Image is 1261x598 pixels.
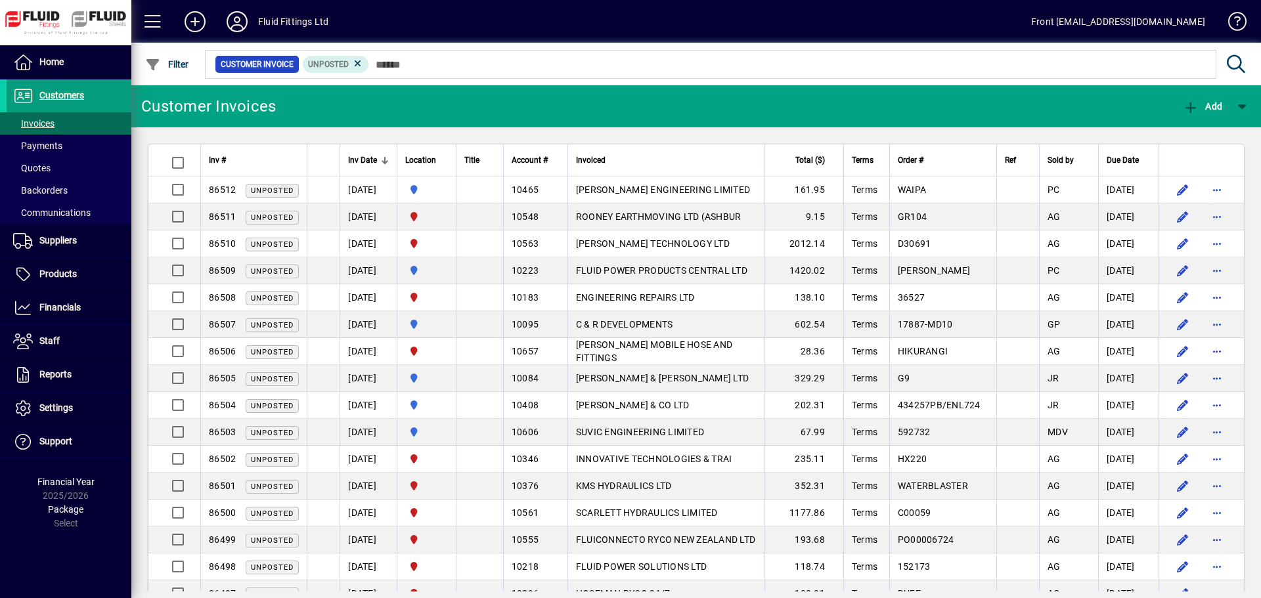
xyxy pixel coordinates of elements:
span: FLUID FITTINGS CHRISTCHURCH [405,236,448,251]
span: AG [1048,211,1061,222]
span: FLUID FITTINGS CHRISTCHURCH [405,532,448,547]
span: Terms [852,400,877,410]
span: 86511 [209,211,236,222]
span: 86506 [209,346,236,356]
span: 86503 [209,427,236,437]
button: More options [1206,502,1228,523]
td: [DATE] [1098,500,1159,526]
div: Location [405,153,448,167]
span: 86508 [209,292,236,303]
span: Due Date [1107,153,1139,167]
span: 10561 [512,507,539,518]
span: 592732 [898,427,931,437]
span: Unposted [251,375,294,383]
button: Add [174,10,216,33]
span: Unposted [251,456,294,464]
span: 86501 [209,481,236,491]
span: HIKURANGI [898,346,948,356]
td: 235.11 [764,446,843,473]
span: Invoiced [576,153,606,167]
span: 10555 [512,534,539,545]
a: Home [7,46,131,79]
td: 329.29 [764,365,843,392]
span: FLUICONNECTO RYCO NEW ZEALAND LTD [576,534,755,545]
a: Knowledge Base [1218,3,1245,45]
span: Suppliers [39,235,77,246]
span: [PERSON_NAME] [898,265,970,276]
span: C00059 [898,507,931,518]
td: 1177.86 [764,500,843,526]
span: FLUID POWER SOLUTIONS LTD [576,561,707,572]
span: AUCKLAND [405,371,448,385]
td: 602.54 [764,311,843,338]
span: AG [1048,561,1061,572]
span: Package [48,504,83,515]
span: Unposted [251,563,294,572]
td: [DATE] [340,230,397,257]
span: 10548 [512,211,539,222]
span: Terms [852,373,877,383]
div: Order # [898,153,988,167]
a: Settings [7,392,131,425]
span: Unposted [251,294,294,303]
td: [DATE] [1098,257,1159,284]
span: Terms [852,346,877,356]
button: More options [1206,448,1228,469]
span: Unposted [251,482,294,491]
td: [DATE] [340,177,397,203]
div: Invoiced [576,153,757,167]
td: 2012.14 [764,230,843,257]
td: [DATE] [340,365,397,392]
span: Communications [13,207,91,218]
span: Location [405,153,436,167]
button: More options [1206,475,1228,496]
span: FLUID FITTINGS CHRISTCHURCH [405,505,448,520]
span: 152173 [898,561,931,572]
span: Financials [39,302,81,312]
span: Quotes [13,163,51,173]
a: Support [7,425,131,458]
div: Sold by [1048,153,1090,167]
span: D30691 [898,238,931,249]
td: [DATE] [1098,446,1159,473]
button: Edit [1172,502,1193,523]
td: [DATE] [1098,473,1159,500]
div: Customer Invoices [141,96,276,117]
td: [DATE] [340,311,397,338]
td: [DATE] [340,553,397,580]
button: Edit [1172,233,1193,254]
button: Edit [1172,206,1193,227]
td: [DATE] [1098,203,1159,230]
td: [DATE] [1098,338,1159,365]
span: 86505 [209,373,236,383]
a: Financials [7,291,131,324]
td: [DATE] [1098,526,1159,553]
td: 118.74 [764,553,843,580]
button: Profile [216,10,258,33]
td: [DATE] [1098,230,1159,257]
span: FLUID FITTINGS CHRISTCHURCH [405,452,448,466]
span: 17887-MD10 [898,319,953,330]
span: AG [1048,346,1061,356]
span: WATERBLASTER [898,481,968,491]
span: Terms [852,481,877,491]
span: FLUID POWER PRODUCTS CENTRAL LTD [576,265,747,276]
span: Order # [898,153,923,167]
span: Unposted [251,536,294,545]
span: AG [1048,238,1061,249]
td: [DATE] [340,338,397,365]
span: Terms [852,534,877,545]
span: 36527 [898,292,925,303]
span: 10346 [512,454,539,464]
button: Filter [142,53,192,76]
span: Add [1183,101,1222,112]
td: [DATE] [340,392,397,419]
span: PO00006724 [898,534,954,545]
span: JR [1048,373,1059,383]
a: Suppliers [7,224,131,257]
span: 86509 [209,265,236,276]
span: 86510 [209,238,236,249]
span: Staff [39,335,60,346]
span: Terms [852,507,877,518]
button: More options [1206,233,1228,254]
